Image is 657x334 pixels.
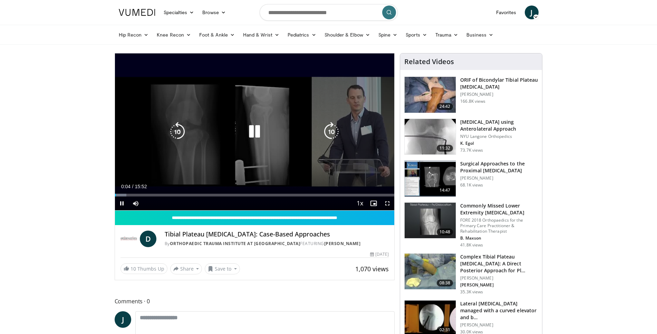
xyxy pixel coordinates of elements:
h4: Related Videos [404,58,454,66]
p: [PERSON_NAME] [460,282,538,288]
h3: [MEDICAL_DATA] using Anterolateral Approach [460,119,538,132]
button: Mute [129,196,143,210]
a: 08:38 Complex Tibial Plateau [MEDICAL_DATA]: A Direct Posterior Approach for Pl… [PERSON_NAME] [P... [404,253,538,295]
p: FORE 2018 Orthopaedics for the Primary Care Practitioner & Rehabilitation Therapist [460,217,538,234]
p: K. Egol [460,141,538,146]
a: Shoulder & Elbow [320,28,374,42]
div: [DATE] [370,251,389,257]
div: Progress Bar [115,194,395,196]
p: [PERSON_NAME] [460,175,538,181]
h3: Complex Tibial Plateau [MEDICAL_DATA]: A Direct Posterior Approach for Pl… [460,253,538,274]
a: Knee Recon [153,28,195,42]
button: Pause [115,196,129,210]
p: [PERSON_NAME] [460,275,538,281]
p: [PERSON_NAME] [460,322,538,328]
p: [PERSON_NAME] [460,92,538,97]
span: 10:48 [437,229,453,235]
a: 11:32 [MEDICAL_DATA] using Anterolateral Approach NYU Langone Orthopedics K. Egol 73.7K views [404,119,538,155]
img: 4aa379b6-386c-4fb5-93ee-de5617843a87.150x105_q85_crop-smart_upscale.jpg [405,203,456,239]
h3: ORIF of Bicondylar Tibial Plateau [MEDICAL_DATA] [460,77,538,90]
a: 10:48 Commonly Missed Lower Extremity [MEDICAL_DATA] FORE 2018 Orthopaedics for the Primary Care ... [404,202,538,248]
a: Sports [402,28,431,42]
span: 14:47 [437,187,453,194]
span: 1,070 views [355,265,389,273]
span: 02:31 [437,326,453,333]
h3: Surgical Approaches to the Proximal [MEDICAL_DATA] [460,160,538,174]
span: 10 [131,265,136,272]
a: D [140,231,156,247]
img: Orthopaedic Trauma Institute at UCSF [120,231,137,247]
p: B. Maxson [460,235,538,241]
img: DA_UIUPltOAJ8wcH4xMDoxOjB1O8AjAz.150x105_q85_crop-smart_upscale.jpg [405,161,456,196]
a: 14:47 Surgical Approaches to the Proximal [MEDICAL_DATA] [PERSON_NAME] 68.1K views [404,160,538,197]
h3: Commonly Missed Lower Extremity [MEDICAL_DATA] [460,202,538,216]
p: NYU Langone Orthopedics [460,134,538,139]
a: Business [462,28,497,42]
button: Fullscreen [380,196,394,210]
button: Share [170,263,202,274]
p: 68.1K views [460,182,483,188]
a: J [525,6,539,19]
button: Enable picture-in-picture mode [367,196,380,210]
img: 9nZFQMepuQiumqNn4xMDoxOjBzMTt2bJ.150x105_q85_crop-smart_upscale.jpg [405,119,456,155]
span: 24:42 [437,103,453,110]
h4: Tibial Plateau [MEDICAL_DATA]: Case-Based Approaches [165,231,389,238]
img: Levy_Tib_Plat_100000366_3.jpg.150x105_q85_crop-smart_upscale.jpg [405,77,456,113]
a: Specialties [160,6,199,19]
p: 41.8K views [460,242,483,248]
a: 10 Thumbs Up [120,263,167,274]
p: 73.7K views [460,148,483,153]
p: 166.8K views [460,99,485,104]
button: Playback Rate [353,196,367,210]
a: 24:42 ORIF of Bicondylar Tibial Plateau [MEDICAL_DATA] [PERSON_NAME] 166.8K views [404,77,538,113]
span: 11:32 [437,145,453,152]
p: 35.3K views [460,289,483,295]
a: Favorites [492,6,521,19]
a: Pediatrics [283,28,320,42]
h3: Lateral [MEDICAL_DATA] managed with a curved elevator and b… [460,300,538,321]
a: Orthopaedic Trauma Institute at [GEOGRAPHIC_DATA] [170,241,300,246]
a: Foot & Ankle [195,28,239,42]
a: Hand & Wrist [239,28,283,42]
span: / [132,184,134,189]
span: 15:52 [135,184,147,189]
button: Save to [205,263,240,274]
div: By FEATURING [165,241,389,247]
a: [PERSON_NAME] [324,241,361,246]
span: 08:38 [437,280,453,286]
img: a3c47f0e-2ae2-4b3a-bf8e-14343b886af9.150x105_q85_crop-smart_upscale.jpg [405,254,456,290]
a: J [115,311,131,328]
a: Spine [374,28,402,42]
input: Search topics, interventions [260,4,398,21]
a: Hip Recon [115,28,153,42]
a: Browse [198,6,230,19]
video-js: Video Player [115,53,395,211]
a: Trauma [431,28,463,42]
span: 0:04 [121,184,131,189]
img: VuMedi Logo [119,9,155,16]
span: Comments 0 [115,297,395,306]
